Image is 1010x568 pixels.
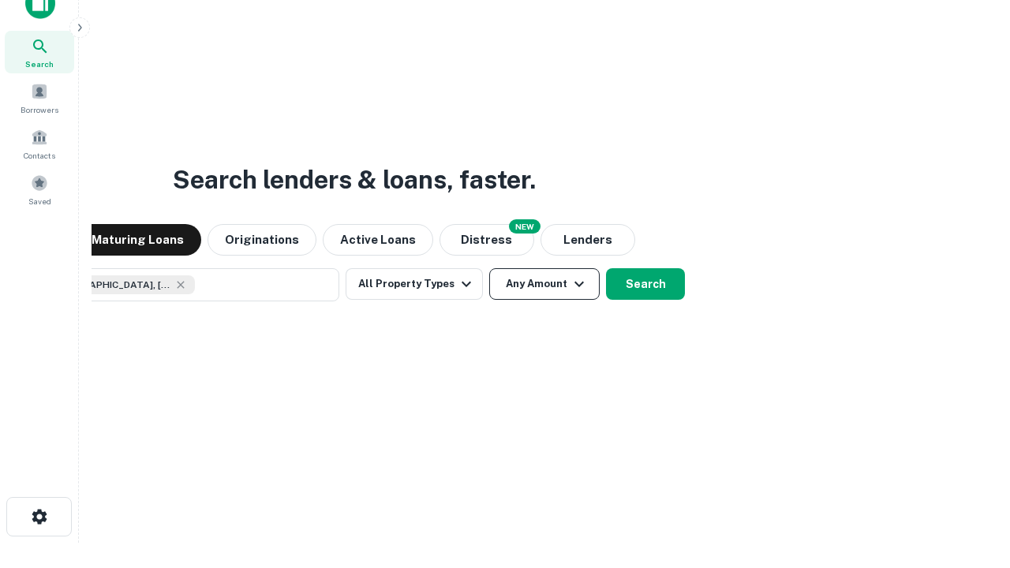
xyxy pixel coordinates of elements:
button: [GEOGRAPHIC_DATA], [GEOGRAPHIC_DATA], [GEOGRAPHIC_DATA] [24,268,339,301]
button: Search [606,268,685,300]
button: Any Amount [489,268,600,300]
a: Search [5,31,74,73]
span: Search [25,58,54,70]
button: Originations [208,224,316,256]
button: All Property Types [346,268,483,300]
span: [GEOGRAPHIC_DATA], [GEOGRAPHIC_DATA], [GEOGRAPHIC_DATA] [53,278,171,292]
a: Saved [5,168,74,211]
button: Maturing Loans [74,224,201,256]
a: Contacts [5,122,74,165]
iframe: Chat Widget [931,442,1010,518]
button: Active Loans [323,224,433,256]
button: Lenders [541,224,635,256]
span: Borrowers [21,103,58,116]
span: Saved [28,195,51,207]
div: NEW [509,219,541,234]
span: Contacts [24,149,55,162]
h3: Search lenders & loans, faster. [173,161,536,199]
a: Borrowers [5,77,74,119]
button: Search distressed loans with lien and other non-mortgage details. [440,224,534,256]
